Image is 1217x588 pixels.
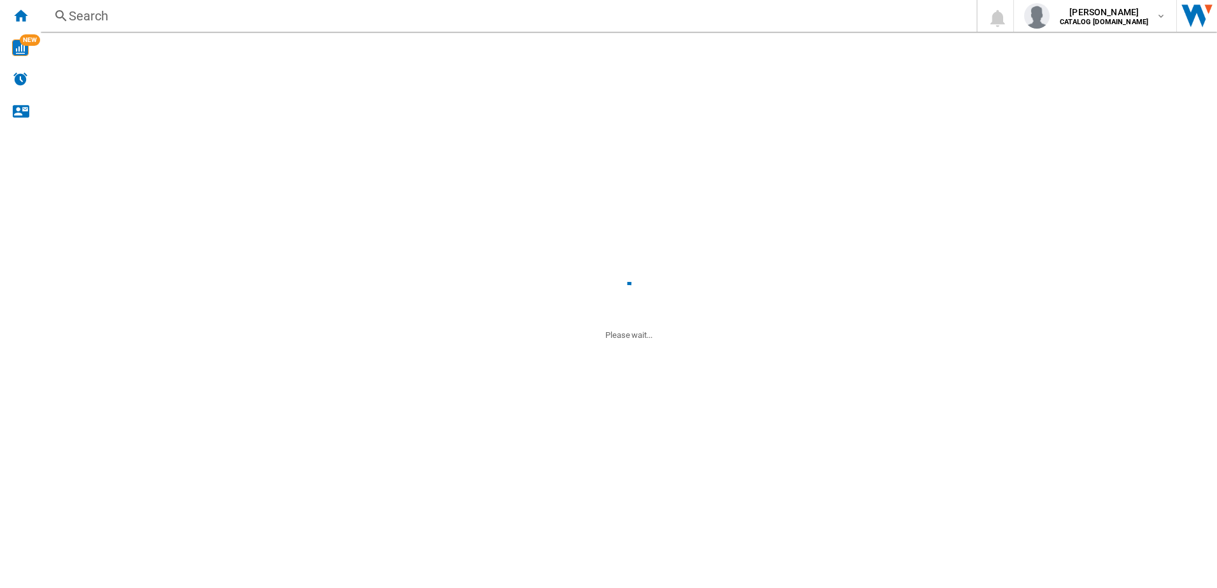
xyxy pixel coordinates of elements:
[12,39,29,56] img: wise-card.svg
[69,7,943,25] div: Search
[1060,18,1148,26] b: CATALOG [DOMAIN_NAME]
[1024,3,1050,29] img: profile.jpg
[13,71,28,87] img: alerts-logo.svg
[1060,6,1148,18] span: [PERSON_NAME]
[20,34,40,46] span: NEW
